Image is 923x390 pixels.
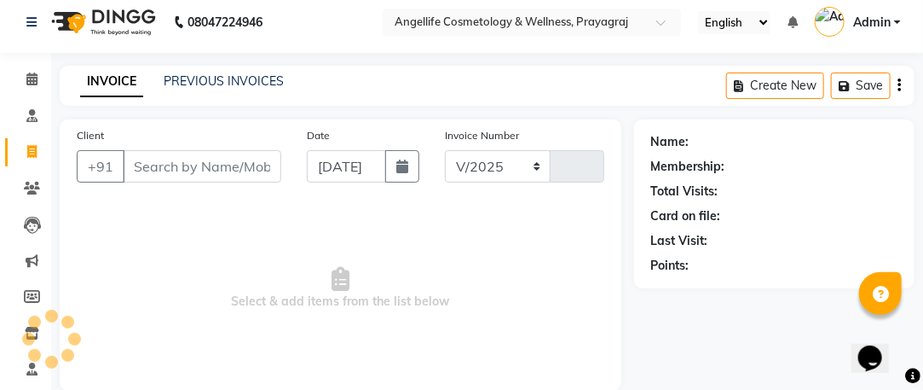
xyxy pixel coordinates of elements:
[853,14,891,32] span: Admin
[651,207,721,225] div: Card on file:
[80,67,143,97] a: INVOICE
[831,73,891,99] button: Save
[164,73,284,89] a: PREVIOUS INVOICES
[651,257,689,275] div: Points:
[651,133,689,151] div: Name:
[77,203,604,374] span: Select & add items from the list below
[445,128,519,143] label: Invoice Number
[651,158,725,176] div: Membership:
[77,150,124,183] button: +91
[307,128,330,143] label: Date
[726,73,824,99] button: Create New
[651,232,708,250] div: Last Visit:
[851,322,906,373] iframe: chat widget
[651,183,718,201] div: Total Visits:
[123,150,281,183] input: Search by Name/Mobile/Email/Code
[815,7,845,37] img: Admin
[77,128,104,143] label: Client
